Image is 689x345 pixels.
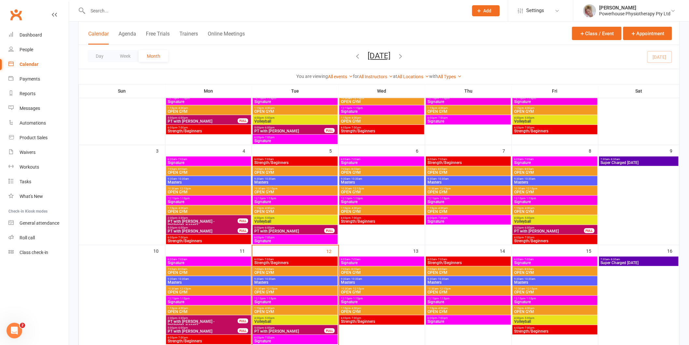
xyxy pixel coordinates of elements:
[427,190,510,194] span: OPEN GYM
[167,229,238,233] span: PT with [PERSON_NAME]
[350,177,362,180] span: - 10:30am
[177,226,188,229] span: - 6:00pm
[514,258,596,261] span: 6:00am
[254,100,336,104] span: Signature
[341,187,423,190] span: 10:30am
[359,74,393,79] a: All Instructors
[238,118,248,123] div: FULL
[20,164,39,170] div: Workouts
[8,216,69,231] a: General attendance kiosk mode
[264,207,274,210] span: - 4:00pm
[296,74,328,79] strong: You are viewing
[177,116,188,119] span: - 6:00pm
[254,107,336,110] span: 1:15pm
[514,110,596,113] span: OPEN GYM
[350,126,361,129] span: - 7:00pm
[437,217,448,219] span: - 7:00pm
[341,261,423,265] span: Signature
[254,97,336,100] span: 12:15pm
[8,130,69,145] a: Product Sales
[139,50,168,62] button: Month
[263,258,274,261] span: - 7:00am
[514,219,596,223] span: Volleyball
[524,217,534,219] span: - 5:00pm
[427,261,510,265] span: Strength/Beginners
[437,207,448,210] span: - 4:00pm
[670,145,679,156] div: 9
[427,197,510,200] span: 12:15pm
[350,207,361,210] span: - 4:00pm
[514,177,596,180] span: 9:30am
[514,197,596,200] span: 12:15pm
[153,245,165,256] div: 10
[668,245,679,256] div: 16
[514,107,596,110] span: 1:15pm
[254,217,336,219] span: 4:00pm
[177,217,188,219] span: - 3:30pm
[352,197,363,200] span: - 1:15pm
[167,107,250,110] span: 1:15pm
[427,168,510,171] span: 7:00am
[167,187,250,190] span: 10:30am
[350,116,361,119] span: - 4:00pm
[514,207,596,210] span: 1:15pm
[265,187,277,190] span: - 12:15pm
[177,158,187,161] span: - 7:00am
[427,217,510,219] span: 6:00pm
[8,7,24,23] a: Clubworx
[623,27,672,40] button: Appointment
[167,207,250,210] span: 1:15pm
[156,145,165,156] div: 3
[610,258,620,261] span: - 8:30am
[427,210,510,214] span: OPEN GYM
[177,236,188,239] span: - 7:00pm
[341,161,423,165] span: Signature
[20,76,40,82] div: Payments
[439,97,449,100] span: - 1:15pm
[167,100,250,104] span: Signature
[254,180,336,184] span: Masters
[437,268,447,271] span: - 8:00am
[514,126,596,129] span: 6:00pm
[254,161,336,165] span: Strength/Beginners
[524,207,534,210] span: - 4:00pm
[341,180,423,184] span: Masters
[177,207,188,210] span: - 4:00pm
[243,145,252,156] div: 4
[350,217,361,219] span: - 7:00pm
[264,107,274,110] span: - 4:00pm
[439,197,449,200] span: - 1:15pm
[514,187,596,190] span: 10:30am
[514,190,596,194] span: OPEN GYM
[264,116,274,119] span: - 5:00pm
[167,210,250,214] span: OPEN GYM
[525,187,537,190] span: - 12:15pm
[353,74,359,79] strong: for
[341,171,423,174] span: OPEN GYM
[341,116,423,119] span: 1:15pm
[427,171,510,174] span: OPEN GYM
[20,135,48,140] div: Product Sales
[8,145,69,160] a: Waivers
[167,116,238,119] span: 5:00pm
[341,210,423,214] span: OPEN GYM
[341,100,423,104] span: OPEN GYM
[254,158,336,161] span: 6:00am
[8,86,69,101] a: Reports
[341,119,423,123] span: OPEN GYM
[167,190,250,194] span: OPEN GYM
[523,268,534,271] span: - 8:00am
[427,107,510,110] span: 1:15pm
[79,84,165,98] th: Sun
[254,187,336,190] span: 10:30am
[341,190,423,194] span: OPEN GYM
[8,101,69,116] a: Messages
[514,268,596,271] span: 7:00am
[350,268,360,271] span: - 8:00am
[254,116,336,119] span: 4:00pm
[263,177,275,180] span: - 10:30am
[425,84,512,98] th: Thu
[341,197,423,200] span: 12:15pm
[438,74,462,79] a: All Types
[341,219,423,223] span: Strength/Beginners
